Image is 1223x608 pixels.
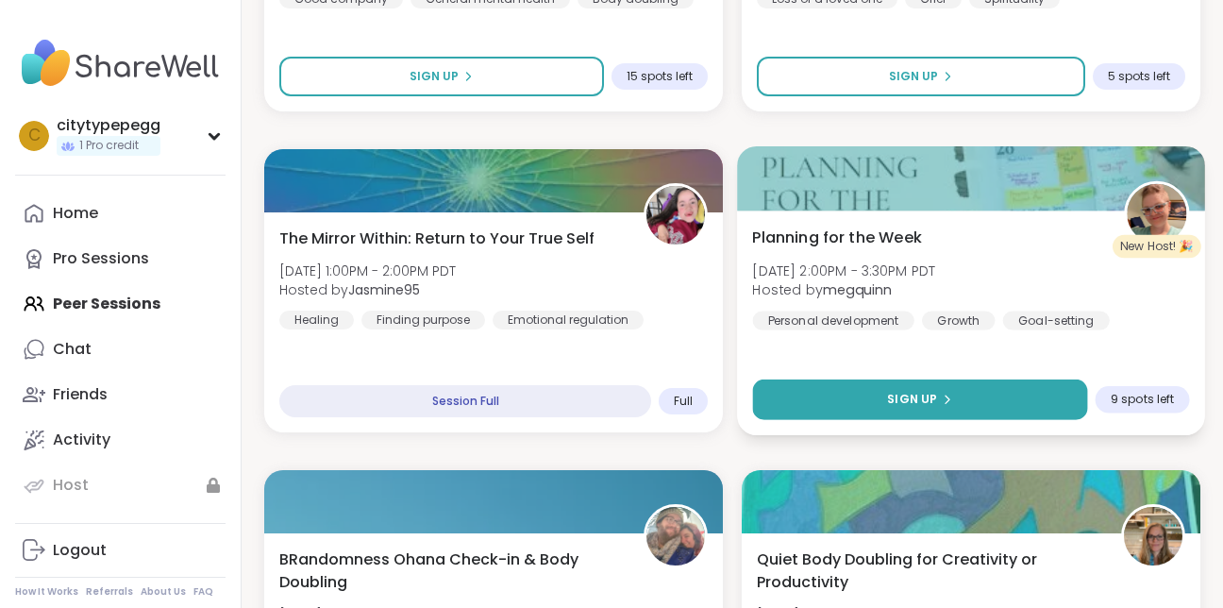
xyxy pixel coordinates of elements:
a: Friends [15,372,226,417]
a: About Us [141,585,186,599]
div: Chat [53,339,92,360]
a: Referrals [86,585,133,599]
a: Pro Sessions [15,236,226,281]
div: New Host! 🎉 [1113,235,1201,258]
a: How It Works [15,585,78,599]
a: Chat [15,327,226,372]
span: The Mirror Within: Return to Your True Self [279,228,595,250]
span: Hosted by [752,280,935,299]
div: Emotional regulation [493,311,644,329]
div: Growth [922,311,996,329]
div: Healing [279,311,354,329]
b: Jasmine95 [348,280,420,299]
span: Sign Up [889,68,938,85]
div: Personal development [752,311,913,329]
span: [DATE] 1:00PM - 2:00PM PDT [279,262,456,280]
span: 9 spots left [1111,392,1174,407]
span: Planning for the Week [752,226,922,248]
img: Jasmine95 [646,186,705,245]
b: megquinn [823,280,892,299]
span: Sign Up [887,391,937,408]
span: c [28,124,41,148]
img: Jill_LadyOfTheMountain [1124,507,1182,566]
span: BRandomness Ohana Check-in & Body Doubling [279,549,623,594]
span: [DATE] 2:00PM - 3:30PM PDT [752,261,935,279]
a: Home [15,191,226,236]
button: Sign Up [752,380,1087,420]
img: ShareWell Nav Logo [15,30,226,96]
span: 5 spots left [1108,69,1170,84]
div: Finding purpose [361,311,485,329]
button: Sign Up [279,57,604,96]
div: Goal-setting [1003,311,1110,329]
span: 15 spots left [627,69,693,84]
button: Sign Up [757,57,1085,96]
div: Pro Sessions [53,248,149,269]
div: Host [53,475,89,496]
div: Logout [53,540,107,561]
img: megquinn [1127,184,1186,244]
span: 1 Pro credit [79,138,139,154]
div: Friends [53,384,108,405]
a: Logout [15,528,226,573]
div: Activity [53,430,110,450]
a: FAQ [193,585,213,599]
span: Hosted by [279,280,456,299]
div: citytypepegg [57,115,160,136]
a: Host [15,463,226,508]
span: Full [674,394,693,409]
a: Activity [15,417,226,463]
img: BRandom502 [646,507,705,566]
span: Quiet Body Doubling for Creativity or Productivity [757,549,1100,594]
span: Sign Up [410,68,459,85]
div: Home [53,203,98,224]
div: Session Full [279,385,651,417]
